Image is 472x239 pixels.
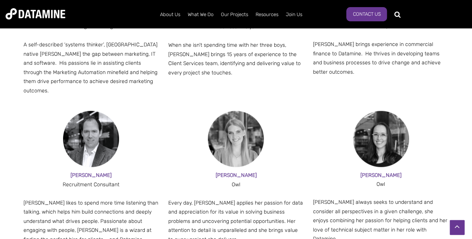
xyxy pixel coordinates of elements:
[217,5,252,24] a: Our Projects
[24,40,159,95] p: A self-described ‘systems thinker’, [GEOGRAPHIC_DATA] native [PERSON_NAME] the gap between market...
[6,8,65,19] img: Datamine
[71,172,112,178] span: [PERSON_NAME]
[252,5,282,24] a: Resources
[360,172,401,178] span: [PERSON_NAME]
[63,111,119,167] img: Jesse1
[184,5,217,24] a: What We Do
[156,5,184,24] a: About Us
[168,180,304,190] div: Owl
[24,180,159,190] div: Recruitment Consultant
[313,40,449,77] p: [PERSON_NAME] brings experience in commercial finance to Datamine. He thrives in developing teams...
[282,5,306,24] a: Join Us
[215,172,256,178] span: [PERSON_NAME]
[353,111,409,167] img: Rosie
[346,7,387,21] a: Contact Us
[313,180,449,189] div: Owl
[168,42,301,76] span: When she isn’t spending time with her three boys, [PERSON_NAME] brings 15 years of experience to ...
[208,111,264,167] img: Sophie W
